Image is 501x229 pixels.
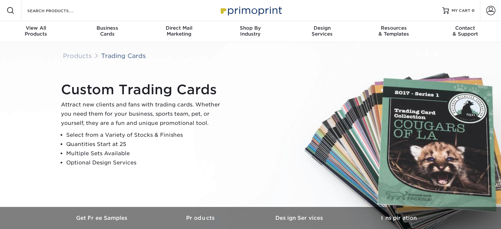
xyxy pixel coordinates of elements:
a: Resources& Templates [358,21,429,42]
a: Shop ByIndustry [215,21,286,42]
h3: Get Free Samples [53,215,152,221]
a: DesignServices [286,21,358,42]
a: Design Services [251,207,349,229]
div: Cards [71,25,143,37]
div: Services [286,25,358,37]
span: Resources [358,25,429,31]
span: Business [71,25,143,31]
h3: Inspiration [349,215,448,221]
div: Industry [215,25,286,37]
a: Products [63,52,92,59]
span: 0 [472,8,475,13]
div: Marketing [143,25,215,37]
h1: Custom Trading Cards [61,82,226,98]
a: Contact& Support [430,21,501,42]
h3: Products [152,215,251,221]
span: Direct Mail [143,25,215,31]
span: Design [286,25,358,31]
li: Quantities Start at 25 [66,140,226,149]
a: Products [152,207,251,229]
h3: Design Services [251,215,349,221]
a: BusinessCards [71,21,143,42]
p: Attract new clients and fans with trading cards. Whether you need them for your business, sports ... [61,100,226,128]
a: Direct MailMarketing [143,21,215,42]
a: Inspiration [349,207,448,229]
span: Shop By [215,25,286,31]
a: Trading Cards [101,52,146,59]
span: MY CART [452,8,470,14]
img: Primoprint [218,3,284,17]
li: Optional Design Services [66,158,226,167]
span: Contact [430,25,501,31]
div: & Templates [358,25,429,37]
a: Get Free Samples [53,207,152,229]
li: Select from a Variety of Stocks & Finishes [66,130,226,140]
li: Multiple Sets Available [66,149,226,158]
input: SEARCH PRODUCTS..... [27,7,91,14]
div: & Support [430,25,501,37]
